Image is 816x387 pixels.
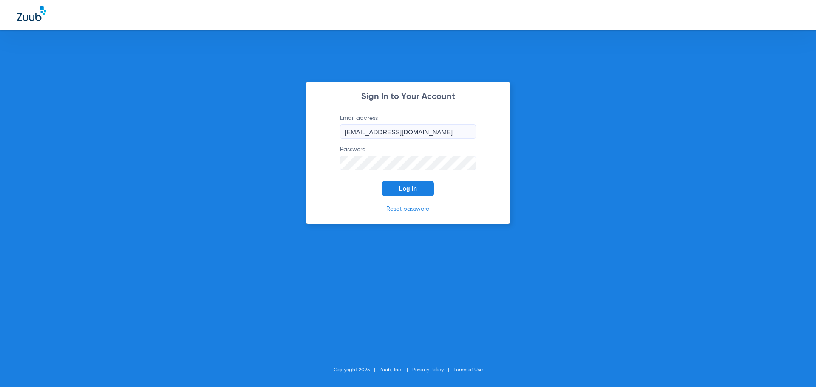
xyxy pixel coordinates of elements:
[386,206,430,212] a: Reset password
[17,6,46,21] img: Zuub Logo
[453,367,483,373] a: Terms of Use
[340,156,476,170] input: Password
[340,124,476,139] input: Email address
[773,346,816,387] iframe: Chat Widget
[412,367,444,373] a: Privacy Policy
[334,366,380,374] li: Copyright 2025
[327,93,489,101] h2: Sign In to Your Account
[399,185,417,192] span: Log In
[380,366,412,374] li: Zuub, Inc.
[382,181,434,196] button: Log In
[340,114,476,139] label: Email address
[340,145,476,170] label: Password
